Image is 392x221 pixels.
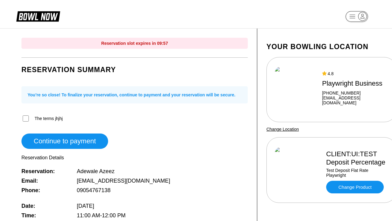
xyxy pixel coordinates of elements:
div: Test Deposit Flat Rate Playwright [326,168,388,178]
div: 4.8 [322,71,388,76]
div: Reservation slot expires in 09:57 [21,38,248,49]
span: Reservation: [21,168,67,175]
span: Time: [21,212,67,219]
a: [EMAIL_ADDRESS][DOMAIN_NAME] [322,95,388,105]
span: The terms jhjhj [35,116,63,121]
div: Reservation Details [21,155,248,161]
div: Playwright Business [322,79,388,87]
span: [DATE] [77,203,94,209]
span: Phone: [21,187,67,194]
h1: Reservation Summary [21,65,248,74]
span: 09054767138 [77,187,111,194]
span: Date: [21,203,67,209]
div: CLIENT:UI:TEST Deposit Percentage [326,150,388,166]
span: [EMAIL_ADDRESS][DOMAIN_NAME] [77,178,170,184]
img: Playwright Business [275,67,317,113]
img: CLIENT:UI:TEST Deposit Percentage [275,147,321,193]
span: Adewale Azeez [77,168,115,175]
div: [PHONE_NUMBER] [322,91,388,95]
div: You’re so close! To finalize your reservation, continue to payment and your reservation will be s... [21,86,248,103]
a: Change Location [266,127,299,132]
span: Email: [21,178,67,184]
button: Continue to payment [21,134,108,149]
span: 11:00 AM - 12:00 PM [77,212,126,219]
a: Change Product [326,181,384,193]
